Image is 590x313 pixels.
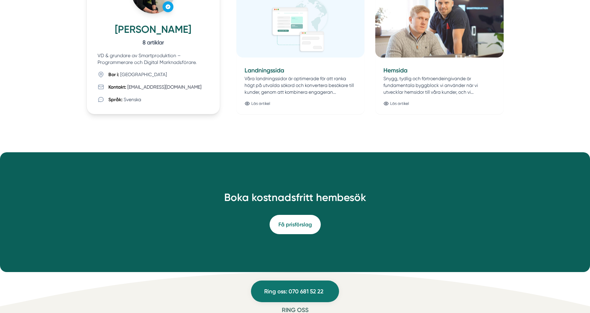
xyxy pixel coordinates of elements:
h3: Landningssida [245,66,357,75]
p: Snygg, tydlig och förtroendeingivande är fundamentala byggblock vi använder när vi utvecklar hems... [383,75,496,95]
a: Ring oss: 070 681 52 22 [251,281,339,302]
span: [GEOGRAPHIC_DATA] [120,72,167,77]
h2: Boka kostnadsfritt hembesök [185,190,405,210]
h1: [PERSON_NAME] [98,23,209,38]
p: VD & grundare av Smartproduktion – Programmerare och Digital Marknadsförare. [98,52,209,66]
p: 8 artiklar [98,38,209,47]
span: Bor i: [108,72,119,77]
span: Språk: [108,97,123,103]
a: [EMAIL_ADDRESS][DOMAIN_NAME] [127,84,202,90]
span: Svenska [124,97,141,102]
p: Våra landningssidor är optimerade för att ranka högt på utvalda sökord och konvertera besökare ti... [245,75,357,95]
span: Läs artikel [251,101,270,106]
span: Ring oss: 070 681 52 22 [264,287,323,296]
h3: Hemsida [383,66,496,75]
a: Få prisförslag [270,215,321,234]
span: Kontakt: [108,84,126,90]
span: Läs artikel [390,101,409,106]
